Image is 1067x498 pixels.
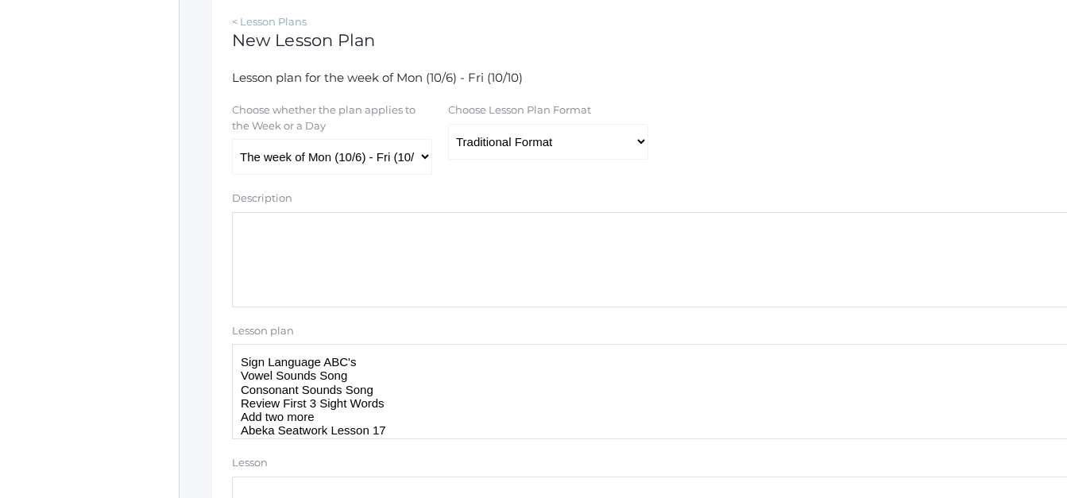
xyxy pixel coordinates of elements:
[232,191,292,207] label: Description
[232,323,294,339] label: Lesson plan
[232,102,431,133] label: Choose whether the plan applies to the Week or a Day
[232,70,523,85] span: Lesson plan for the week of Mon (10/6) - Fri (10/10)
[232,15,307,28] a: < Lesson Plans
[232,455,268,471] label: Lesson
[448,102,591,118] label: Choose Lesson Plan Format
